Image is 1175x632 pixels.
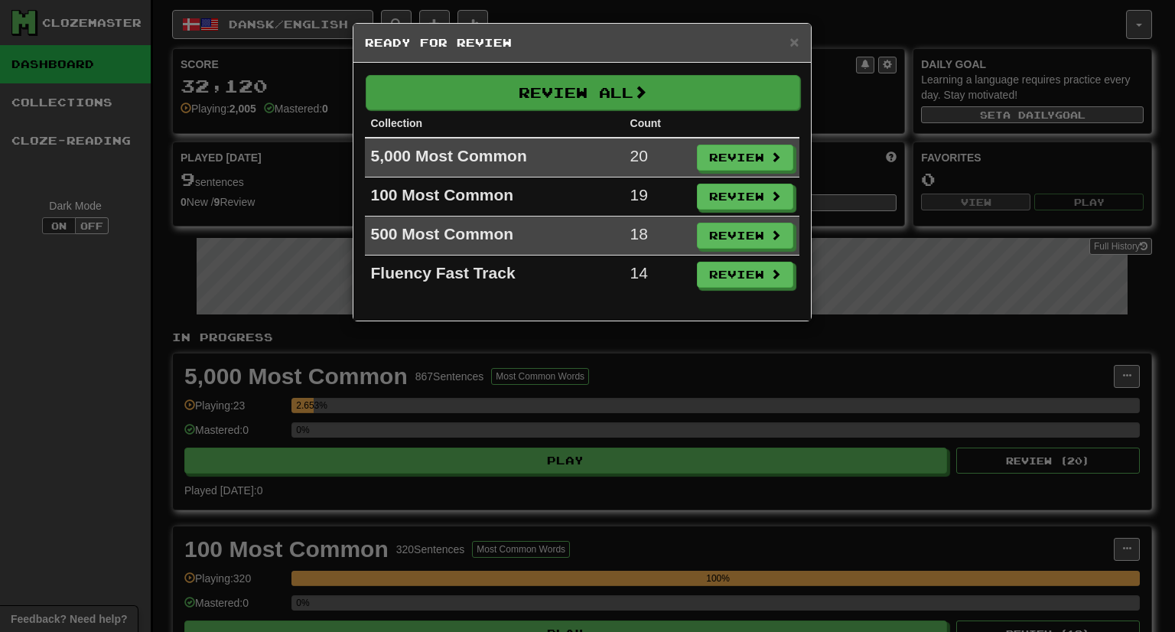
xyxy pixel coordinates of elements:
span: × [789,33,799,50]
button: Review [697,262,793,288]
button: Close [789,34,799,50]
td: 14 [624,256,691,295]
button: Review [697,223,793,249]
td: 20 [624,138,691,178]
td: 19 [624,178,691,217]
td: 100 Most Common [365,178,624,217]
td: 18 [624,217,691,256]
button: Review [697,184,793,210]
td: 500 Most Common [365,217,624,256]
button: Review [697,145,793,171]
td: Fluency Fast Track [365,256,624,295]
button: Review All [366,75,800,110]
td: 5,000 Most Common [365,138,624,178]
h5: Ready for Review [365,35,799,50]
th: Collection [365,109,624,138]
th: Count [624,109,691,138]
